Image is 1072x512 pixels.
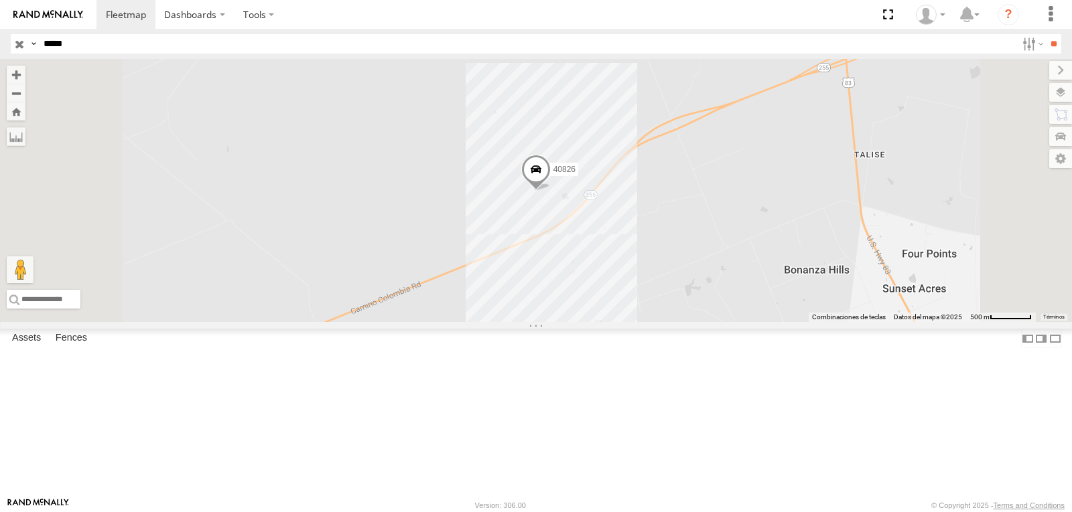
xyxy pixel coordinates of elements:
label: Map Settings [1049,149,1072,168]
img: rand-logo.svg [13,10,83,19]
button: Zoom Home [7,102,25,120]
label: Fences [49,329,94,348]
button: Escala del mapa: 500 m por 59 píxeles [966,313,1036,322]
button: Combinaciones de teclas [812,313,886,322]
label: Search Query [28,34,39,54]
div: © Copyright 2025 - [931,501,1065,509]
button: Zoom out [7,84,25,102]
label: Hide Summary Table [1049,329,1062,348]
a: Terms and Conditions [994,501,1065,509]
label: Dock Summary Table to the Right [1034,329,1048,348]
a: Visit our Website [7,499,69,512]
label: Assets [5,329,48,348]
label: Search Filter Options [1017,34,1046,54]
div: Miguel Cantu [911,5,950,25]
button: Arrastra al hombrecito al mapa para abrir Street View [7,256,33,283]
label: Dock Summary Table to the Left [1021,329,1034,348]
span: 500 m [970,313,990,321]
i: ? [998,4,1019,25]
a: Términos (se abre en una nueva pestaña) [1043,315,1065,320]
button: Zoom in [7,66,25,84]
div: Version: 306.00 [475,501,526,509]
label: Measure [7,127,25,146]
span: Datos del mapa ©2025 [894,313,962,321]
span: 40826 [553,164,576,173]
